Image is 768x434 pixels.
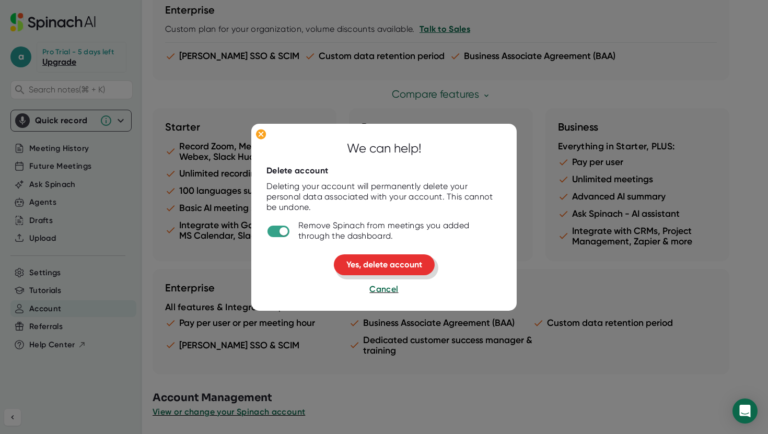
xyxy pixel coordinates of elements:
button: Yes, delete account [334,254,435,275]
button: Cancel [369,283,398,296]
div: Remove Spinach from meetings you added through the dashboard. [298,220,502,241]
div: We can help! [347,139,422,158]
div: Deleting your account will permanently delete your personal data associated with your account. Th... [266,181,502,213]
span: Yes, delete account [346,260,422,269]
div: Delete account [266,166,328,176]
div: Open Intercom Messenger [732,398,758,424]
span: Cancel [369,284,398,294]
